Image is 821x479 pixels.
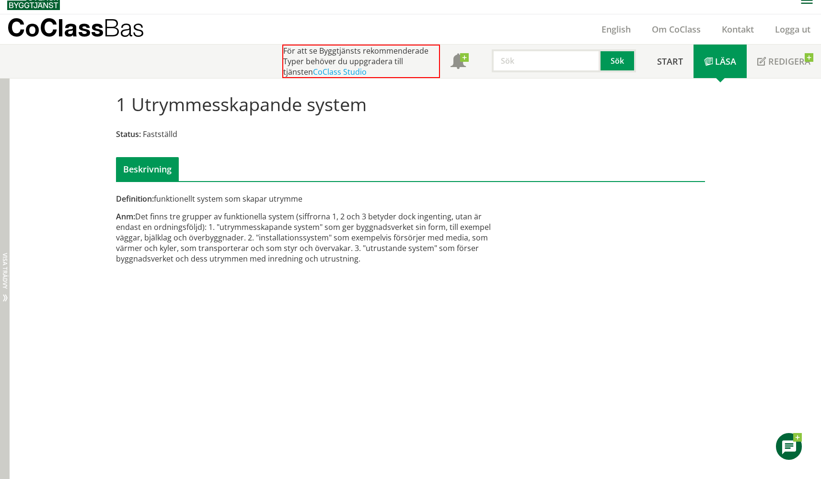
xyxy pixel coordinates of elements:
div: Det finns tre grupper av funktionella system (siffrorna 1, 2 och 3 betyder dock ingenting, utan ä... [116,211,504,264]
div: Beskrivning [116,157,179,181]
p: CoClass [7,22,144,33]
a: English [591,23,641,35]
a: Läsa [694,45,747,78]
span: Status: [116,129,141,139]
input: Sök [492,49,601,72]
span: Redigera [768,56,810,67]
span: Notifikationer [451,55,466,70]
a: Start [647,45,694,78]
div: funktionellt system som skapar utrymme [116,194,504,204]
span: Anm: [116,211,135,222]
a: Logga ut [764,23,821,35]
span: Fastställd [143,129,177,139]
span: Läsa [715,56,736,67]
button: Sök [601,49,636,72]
span: Bas [104,13,144,42]
a: Kontakt [711,23,764,35]
a: CoClass Studio [313,67,367,77]
a: Redigera [747,45,821,78]
span: Definition: [116,194,154,204]
a: Om CoClass [641,23,711,35]
div: För att se Byggtjänsts rekommenderade Typer behöver du uppgradera till tjänsten [282,45,440,78]
span: Visa trädvy [2,253,8,289]
a: CoClassBas [7,14,165,44]
h1: 1 Utrymmesskapande system [116,93,367,114]
span: Start [657,56,683,67]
